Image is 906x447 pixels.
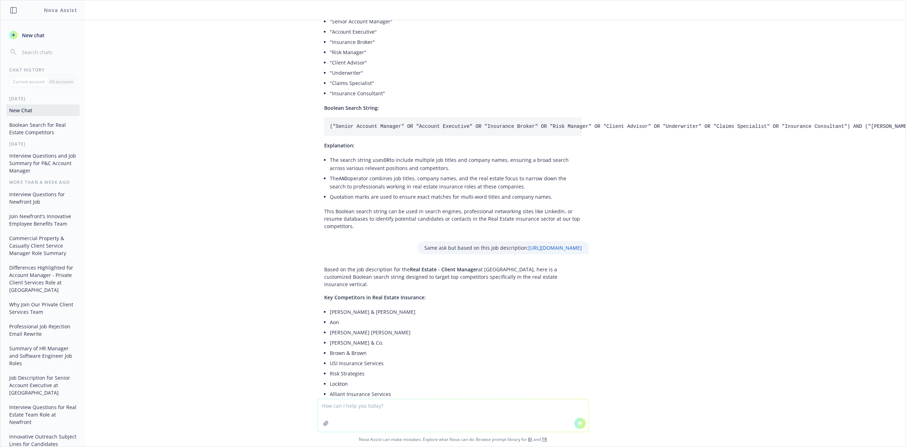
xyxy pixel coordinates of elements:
[330,27,582,37] li: "Account Executive"
[330,68,582,78] li: "Underwriter"
[3,432,903,447] span: Nova Assist can make mistakes. Explore what Nova can do: Browse prompt library for and
[528,244,582,251] a: [URL][DOMAIN_NAME]
[330,47,582,57] li: "Risk Manager"
[384,158,390,163] code: OR
[330,317,582,327] li: Aon
[330,16,582,27] li: "Senior Account Manager"
[330,389,582,399] li: Alliant Insurance Services
[324,266,582,288] p: Based on the job description for the at [GEOGRAPHIC_DATA], here is a customized Boolean search st...
[424,244,582,251] p: Same ask but based on this job description:
[330,192,582,202] li: Quotation marks are used to ensure exact matches for multi-word titles and company names.
[410,266,478,273] span: Real Estate - Client Manager
[1,141,85,147] div: [DATE]
[50,79,73,85] p: All accounts
[21,47,77,57] input: Search chats
[330,88,582,98] li: "Insurance Consultant"
[21,32,45,39] span: New chat
[330,155,582,173] li: The search string uses to include multiple job titles and company names, ensuring a broad search ...
[528,436,532,442] a: BI
[44,6,77,14] h1: Nova Assist
[330,37,582,47] li: "Insurance Broker"
[324,294,426,301] span: Key Competitors in Real Estate Insurance:
[1,96,85,102] div: [DATE]
[324,208,582,230] p: This Boolean search string can be used in search engines, professional networking sites like Link...
[6,188,80,208] button: Interview Questions for Newfront Job
[1,67,85,73] div: Chat History
[339,176,348,182] code: AND
[330,57,582,68] li: "Client Advisor"
[330,307,582,317] li: [PERSON_NAME] & [PERSON_NAME]
[6,401,80,428] button: Interview Questions for Real Estate Team Role at Newfront
[330,368,582,379] li: Risk Strategies
[6,299,80,318] button: Why Join Our Private Client Services Team
[6,372,80,398] button: Job Description for Senior Account Executive at [GEOGRAPHIC_DATA]
[330,78,582,88] li: "Claims Specialist"
[542,436,547,442] a: TR
[6,29,80,41] button: New chat
[6,343,80,369] button: Summary of HR Manager and Software Engineer Job Roles
[6,232,80,259] button: Commercial Property & Casualty Client Service Manager Role Summary
[6,104,80,116] button: New Chat
[330,379,582,389] li: Lockton
[6,210,80,230] button: Join Newfront's Innovative Employee Benefits Team
[330,338,582,348] li: [PERSON_NAME] & Co.
[330,358,582,368] li: USI Insurance Services
[6,119,80,138] button: Boolean Search for Real Estate Competitors
[330,348,582,358] li: Brown & Brown
[330,327,582,338] li: [PERSON_NAME] [PERSON_NAME]
[13,79,45,85] p: Current account
[6,262,80,296] button: Differences Highlighted for Account Manager - Private Client Services Role at [GEOGRAPHIC_DATA]
[6,321,80,340] button: Professional Job Rejection Email Rewrite
[1,179,85,185] div: More than a week ago
[6,150,80,176] button: Interview Questions and Job Summary for P&C Account Manager
[324,104,379,111] span: Boolean Search String:
[330,173,582,192] li: The operator combines job titles, company names, and the real estate focus to narrow down the sea...
[324,142,355,149] span: Explanation:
